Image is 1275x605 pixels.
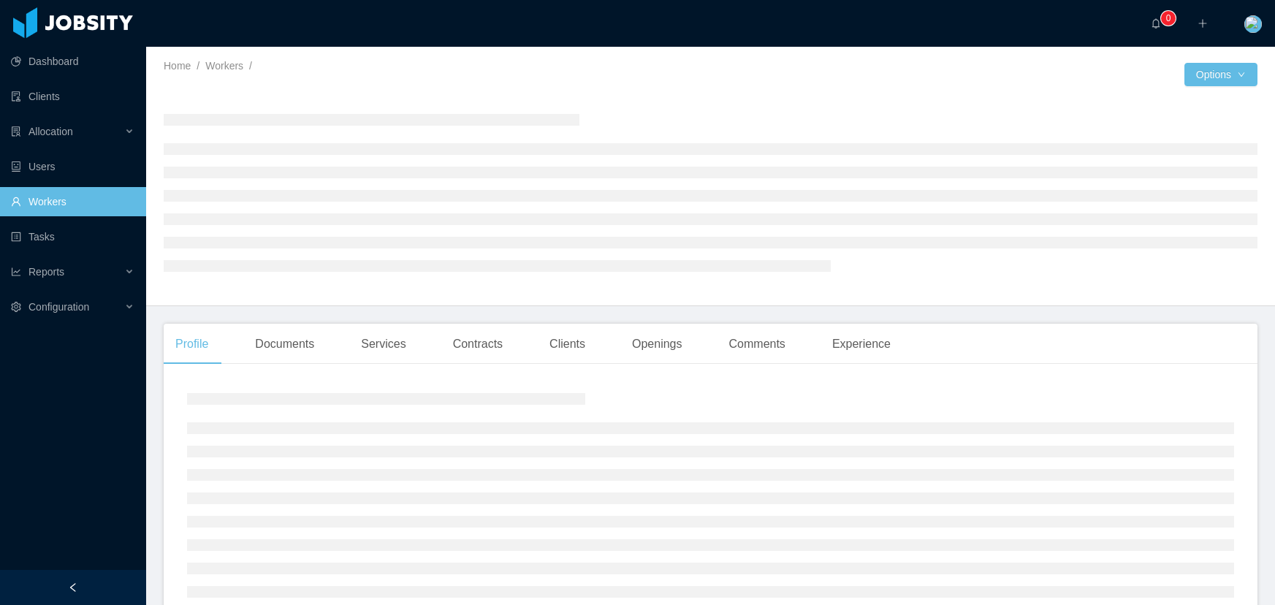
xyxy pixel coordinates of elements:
[28,301,89,313] span: Configuration
[441,324,514,365] div: Contracts
[205,60,243,72] a: Workers
[1198,18,1208,28] i: icon: plus
[1184,63,1257,86] button: Optionsicon: down
[243,324,326,365] div: Documents
[11,187,134,216] a: icon: userWorkers
[28,266,64,278] span: Reports
[197,60,199,72] span: /
[11,222,134,251] a: icon: profileTasks
[1244,15,1262,33] img: 1d261170-802c-11eb-b758-29106f463357_6063414d2c854.png
[249,60,252,72] span: /
[11,152,134,181] a: icon: robotUsers
[620,324,694,365] div: Openings
[11,126,21,137] i: icon: solution
[1161,11,1176,26] sup: 0
[1151,18,1161,28] i: icon: bell
[718,324,797,365] div: Comments
[164,324,220,365] div: Profile
[11,302,21,312] i: icon: setting
[538,324,597,365] div: Clients
[28,126,73,137] span: Allocation
[11,267,21,277] i: icon: line-chart
[11,47,134,76] a: icon: pie-chartDashboard
[349,324,417,365] div: Services
[11,82,134,111] a: icon: auditClients
[164,60,191,72] a: Home
[821,324,902,365] div: Experience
